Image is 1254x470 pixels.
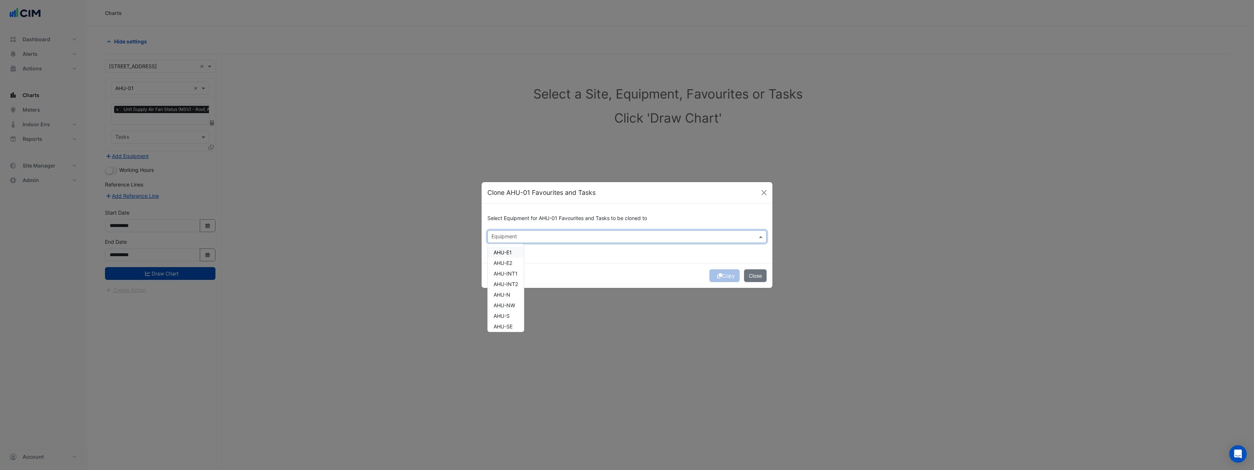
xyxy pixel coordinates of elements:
[494,323,513,330] span: AHU-SE
[494,292,510,298] span: AHU-N
[487,243,510,251] button: Select All
[494,260,512,266] span: AHU-E2
[494,270,518,277] span: AHU-INT1
[744,269,767,282] button: Close
[494,281,518,287] span: AHU-INT2
[488,244,524,332] div: Options List
[494,313,510,319] span: AHU-S
[1229,445,1247,463] div: Open Intercom Messenger
[487,215,767,221] h6: Select Equipment for AHU-01 Favourites and Tasks to be cloned to
[759,187,770,198] button: Close
[494,302,515,308] span: AHU-NW
[490,232,517,242] div: Equipment
[494,249,512,255] span: AHU-E1
[487,188,596,197] h5: Clone AHU-01 Favourites and Tasks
